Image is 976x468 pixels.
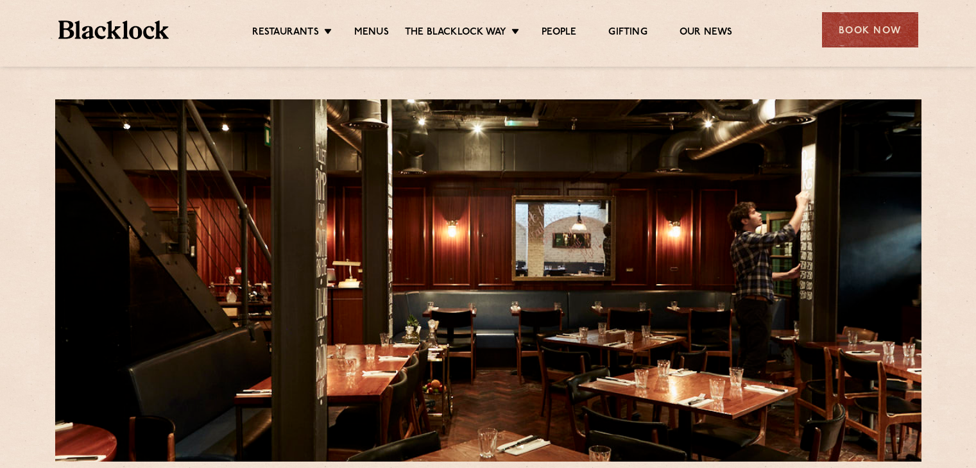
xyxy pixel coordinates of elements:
a: Menus [354,26,389,40]
a: Restaurants [252,26,319,40]
a: People [542,26,576,40]
div: Book Now [822,12,918,47]
img: BL_Textured_Logo-footer-cropped.svg [58,21,169,39]
a: The Blacklock Way [405,26,506,40]
a: Our News [680,26,733,40]
a: Gifting [608,26,647,40]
